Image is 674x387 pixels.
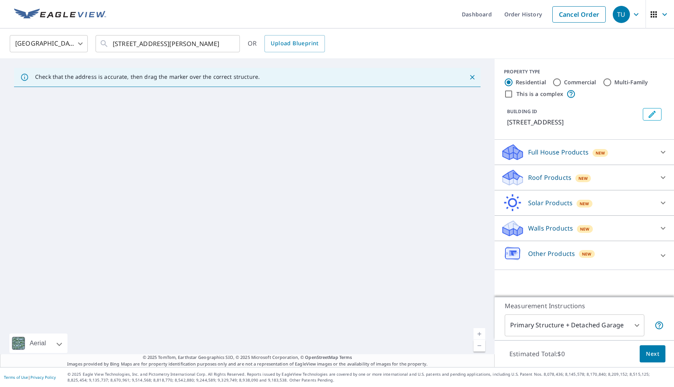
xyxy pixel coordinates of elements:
[552,6,606,23] a: Cancel Order
[504,68,665,75] div: PROPERTY TYPE
[596,150,605,156] span: New
[143,354,352,361] span: © 2025 TomTom, Earthstar Geographics SIO, © 2025 Microsoft Corporation, ©
[528,147,589,157] p: Full House Products
[501,143,668,162] div: Full House ProductsNew
[14,9,106,20] img: EV Logo
[613,6,630,23] div: TU
[578,175,588,181] span: New
[10,33,88,55] div: [GEOGRAPHIC_DATA]
[654,321,664,330] span: Your report will include the primary structure and a detached garage if one exists.
[507,108,537,115] p: BUILDING ID
[248,35,325,52] div: OR
[580,201,589,207] span: New
[580,226,590,232] span: New
[4,375,56,380] p: |
[528,198,573,208] p: Solar Products
[507,117,640,127] p: [STREET_ADDRESS]
[516,78,546,86] label: Residential
[467,72,477,82] button: Close
[640,345,665,363] button: Next
[264,35,325,52] a: Upload Blueprint
[564,78,596,86] label: Commercial
[4,375,28,380] a: Terms of Use
[501,244,668,266] div: Other ProductsNew
[305,354,338,360] a: OpenStreetMap
[528,173,571,182] p: Roof Products
[67,371,670,383] p: © 2025 Eagle View Technologies, Inc. and Pictometry International Corp. All Rights Reserved. Repo...
[646,349,659,359] span: Next
[339,354,352,360] a: Terms
[35,73,260,80] p: Check that the address is accurate, then drag the marker over the correct structure.
[474,328,485,340] a: Current Level 5, Zoom In
[503,345,571,362] p: Estimated Total: $0
[516,90,563,98] label: This is a complex
[9,334,67,353] div: Aerial
[30,375,56,380] a: Privacy Policy
[501,219,668,238] div: Walls ProductsNew
[614,78,648,86] label: Multi-Family
[528,224,573,233] p: Walls Products
[27,334,48,353] div: Aerial
[505,301,664,311] p: Measurement Instructions
[501,193,668,212] div: Solar ProductsNew
[643,108,662,121] button: Edit building 1
[505,314,644,336] div: Primary Structure + Detached Garage
[474,340,485,351] a: Current Level 5, Zoom Out
[528,249,575,258] p: Other Products
[113,33,224,55] input: Search by address or latitude-longitude
[271,39,318,48] span: Upload Blueprint
[582,251,592,257] span: New
[501,168,668,187] div: Roof ProductsNew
